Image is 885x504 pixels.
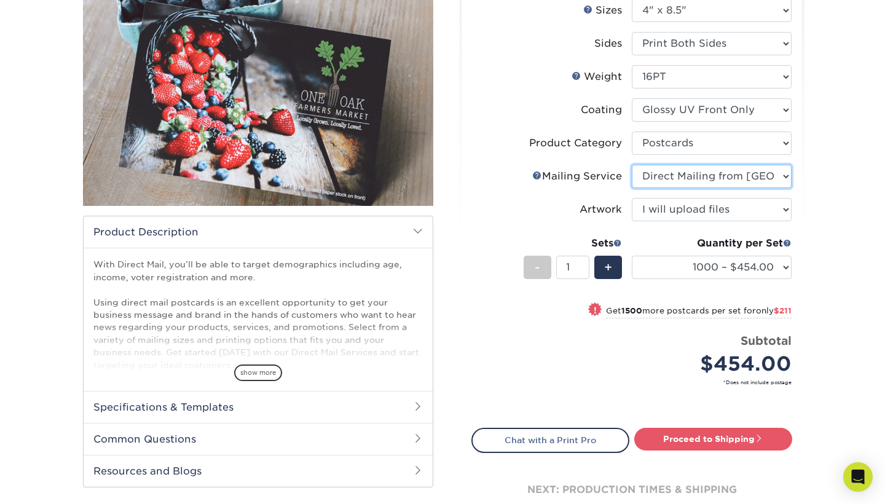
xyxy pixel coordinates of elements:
h2: Product Description [84,216,433,248]
div: Sizes [583,3,622,18]
div: Coating [581,103,622,117]
h2: Common Questions [84,423,433,455]
span: + [604,258,612,277]
span: $211 [774,306,792,315]
div: Open Intercom Messenger [843,462,873,492]
p: With Direct Mail, you’ll be able to target demographics including age, income, voter registration... [93,258,423,371]
div: Sides [594,36,622,51]
a: Proceed to Shipping [634,428,792,450]
div: Mailing Service [532,169,622,184]
div: Quantity per Set [632,236,792,251]
div: Weight [572,69,622,84]
h2: Specifications & Templates [84,391,433,423]
div: Artwork [580,202,622,217]
strong: 1500 [621,306,642,315]
span: - [535,258,540,277]
strong: Subtotal [741,334,792,347]
span: ! [594,304,597,317]
span: show more [234,364,282,381]
h2: Resources and Blogs [84,455,433,487]
div: $454.00 [641,349,792,379]
div: Sets [524,236,622,251]
div: Product Category [529,136,622,151]
a: Chat with a Print Pro [471,428,629,452]
small: Get more postcards per set for [606,306,792,318]
small: *Does not include postage [481,379,792,386]
span: only [756,306,792,315]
